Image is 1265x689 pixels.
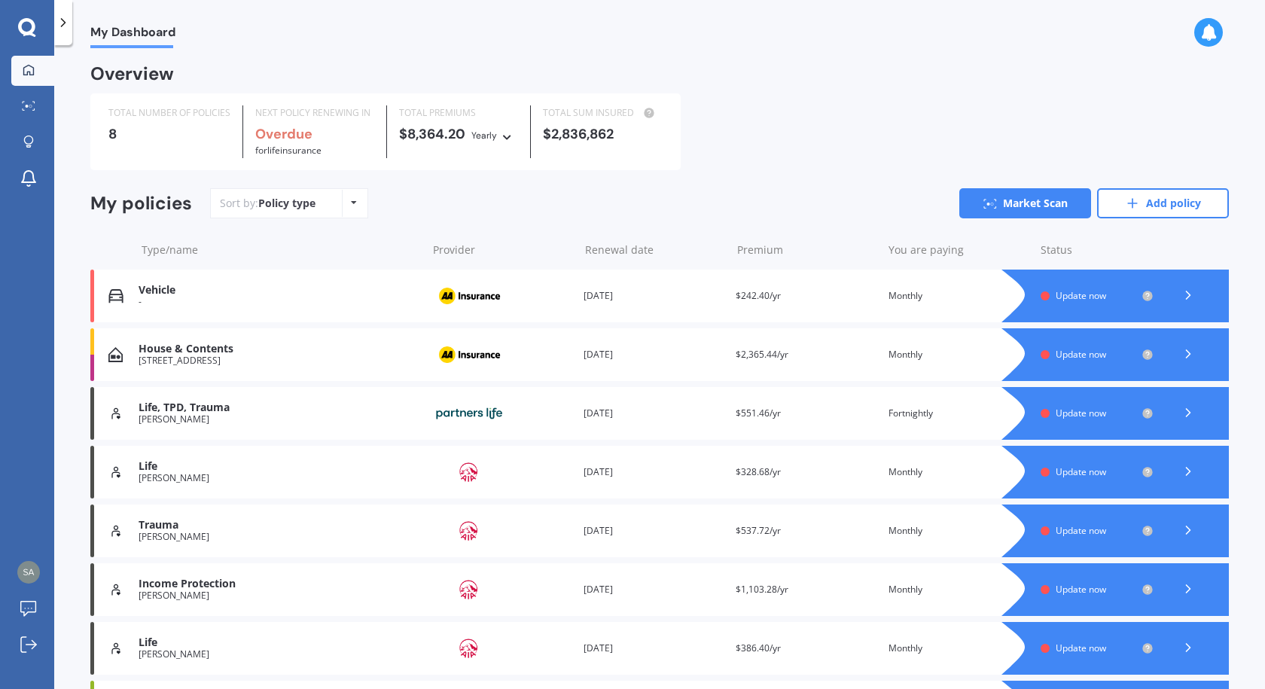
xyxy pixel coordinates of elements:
div: $8,364.20 [399,127,518,143]
span: $551.46/yr [736,407,781,419]
span: Update now [1056,348,1106,361]
div: [PERSON_NAME] [139,473,419,483]
div: [DATE] [584,347,724,362]
div: [DATE] [584,641,724,656]
div: Life [139,460,419,473]
span: My Dashboard [90,25,175,45]
div: [DATE] [584,406,724,421]
span: for Life insurance [255,144,322,157]
div: Premium [737,242,877,258]
div: - [139,297,419,307]
div: Renewal date [585,242,725,258]
div: Policy type [258,196,315,211]
span: Update now [1056,465,1106,478]
div: My policies [90,193,192,215]
div: Provider [433,242,573,258]
div: [DATE] [584,582,724,597]
div: TOTAL NUMBER OF POLICIES [108,105,230,120]
img: Life [108,465,123,480]
span: Update now [1056,583,1106,596]
img: AA [431,282,507,310]
div: Life, TPD, Trauma [139,401,419,414]
img: AIA [431,575,507,604]
a: Market Scan [959,188,1091,218]
div: Monthly [889,523,1029,538]
div: Monthly [889,347,1029,362]
img: Life [108,406,123,421]
span: $537.72/yr [736,524,781,537]
img: Life [108,582,123,597]
span: $2,365.44/yr [736,348,788,361]
img: Vehicle [108,288,123,303]
img: 818e6443a8c1ad869545b870a04dc37f [17,561,40,584]
div: [DATE] [584,465,724,480]
div: [PERSON_NAME] [139,649,419,660]
div: $2,836,862 [543,127,662,142]
img: Life [108,641,123,656]
img: Life [108,523,123,538]
div: Monthly [889,582,1029,597]
a: Add policy [1097,188,1229,218]
div: House & Contents [139,343,419,355]
span: $242.40/yr [736,289,781,302]
div: Monthly [889,641,1029,656]
div: Trauma [139,519,419,532]
img: AIA [431,458,507,486]
div: [DATE] [584,288,724,303]
div: Status [1041,242,1154,258]
span: Update now [1056,407,1106,419]
div: [PERSON_NAME] [139,590,419,601]
span: $1,103.28/yr [736,583,788,596]
span: $386.40/yr [736,642,781,654]
div: 8 [108,127,230,142]
img: AIA [431,517,507,545]
div: Overview [90,66,174,81]
div: TOTAL SUM INSURED [543,105,662,120]
div: [DATE] [584,523,724,538]
img: House & Contents [108,347,123,362]
div: Monthly [889,288,1029,303]
img: Partners Life [431,399,507,428]
div: Type/name [142,242,421,258]
div: You are paying [889,242,1029,258]
div: Fortnightly [889,406,1029,421]
div: Sort by: [220,196,315,211]
div: [STREET_ADDRESS] [139,355,419,366]
img: AIA [431,634,507,663]
div: TOTAL PREMIUMS [399,105,518,120]
div: Monthly [889,465,1029,480]
div: Life [139,636,419,649]
div: Yearly [471,128,497,143]
div: [PERSON_NAME] [139,532,419,542]
span: Update now [1056,524,1106,537]
div: Vehicle [139,284,419,297]
div: [PERSON_NAME] [139,414,419,425]
b: Overdue [255,125,312,143]
span: Update now [1056,642,1106,654]
img: AA [431,340,507,369]
div: NEXT POLICY RENEWING IN [255,105,374,120]
span: Update now [1056,289,1106,302]
div: Income Protection [139,578,419,590]
span: $328.68/yr [736,465,781,478]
